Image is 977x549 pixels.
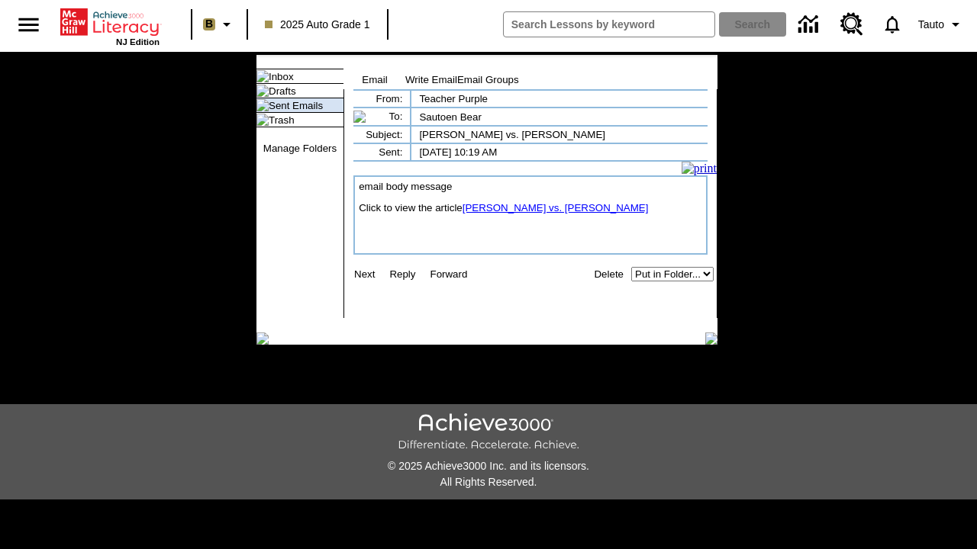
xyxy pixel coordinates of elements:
a: [PERSON_NAME] vs. [PERSON_NAME] [463,202,649,213]
td: From: [366,93,402,104]
div: Home [60,5,160,47]
td: Subject: [366,129,402,140]
img: folder_icon_pick.gif [256,99,269,111]
td: Sautoen Bear [419,111,707,123]
td: [PERSON_NAME] vs. [PERSON_NAME] [419,129,707,140]
a: Drafts [269,85,296,97]
img: black_spacer.gif [343,318,717,319]
button: Open side menu [6,2,51,47]
a: Reply [389,268,415,280]
a: Resource Center, Will open in new tab [831,4,872,45]
button: Boost Class color is light brown. Change class color [197,11,242,38]
button: Profile/Settings [912,11,971,38]
td: To: [366,111,402,123]
a: Delete [594,268,624,280]
span: B [205,14,213,34]
td: Teacher Purple [419,93,707,104]
a: Forward [430,268,467,280]
img: folder_icon.gif [256,85,269,97]
img: folder_icon.gif [256,70,269,82]
img: table_footer_left.gif [256,332,269,345]
img: table_footer_right.gif [705,332,717,345]
span: NJ Edition [116,37,160,47]
a: Trash [269,114,295,126]
span: Tauto [918,17,944,33]
td: Sent: [366,146,402,158]
a: Next [354,268,375,280]
td: email body message [356,178,705,226]
input: search field [504,12,714,37]
img: Achieve3000 Differentiate Accelerate Achieve [398,413,579,452]
a: Email [362,74,387,85]
font: Click to view the article [359,202,648,213]
img: to_icon.gif [353,111,366,123]
img: folder_icon.gif [256,114,269,126]
a: Data Center [789,4,831,46]
a: Write Email [405,74,457,85]
a: Notifications [872,5,912,44]
a: Email Groups [457,74,519,85]
img: print [682,162,717,175]
span: 2025 Auto Grade 1 [265,17,370,33]
a: Manage Folders [263,143,337,154]
td: [DATE] 10:19 AM [419,146,707,158]
a: Sent Emails [269,100,323,111]
a: Inbox [269,71,294,82]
